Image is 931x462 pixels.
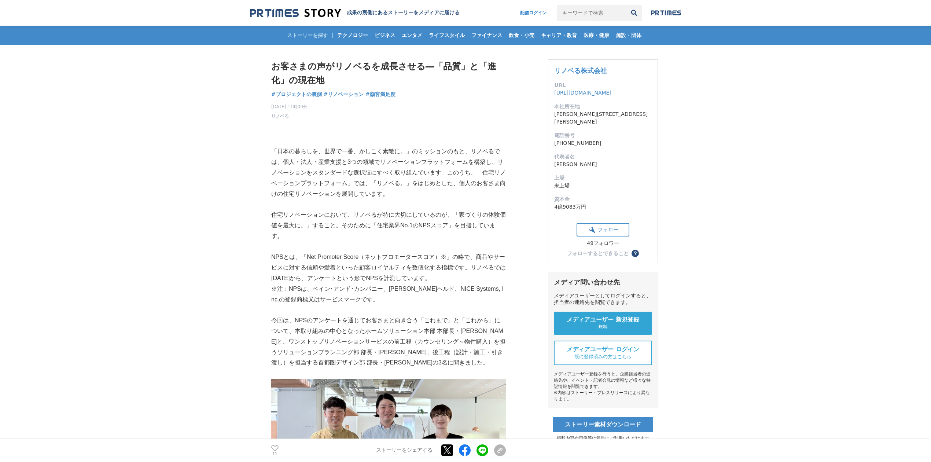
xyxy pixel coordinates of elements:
a: #顧客満足度 [365,91,395,98]
div: フォローするとできること [567,251,629,256]
a: [URL][DOMAIN_NAME] [554,90,611,96]
p: ストーリーをシェアする [376,447,433,454]
span: 飲食・小売 [506,32,537,38]
div: 49フォロワー [577,240,629,247]
p: 「日本の暮らしを、世界で一番、かしこく素敵に。」のミッションのもと、リノベるで [271,146,506,157]
span: [DATE] 11時00分 [271,103,308,110]
a: テクノロジー [334,26,371,45]
span: #リノベーション [324,91,364,98]
a: 医療・健康 [581,26,612,45]
a: キャリア・教育 [538,26,580,45]
div: メディア問い合わせ先 [554,278,652,287]
button: ？ [632,250,639,257]
h2: 成果の裏側にあるストーリーをメディアに届ける [347,10,460,16]
dt: 代表者名 [554,153,652,161]
a: 配信ログイン [513,5,554,21]
input: キーワードで検索 [557,5,626,21]
span: エンタメ [399,32,425,38]
dd: 未上場 [554,182,652,190]
p: は、個人・法人・産業支援と3つの領域でリノベーションプラットフォームを構築し、リノベーションをスタンダードな選択肢にすべく取り組んでいます。このうち、「住宅リノベーションプラットフォーム」では、... [271,157,506,199]
span: テクノロジー [334,32,371,38]
dt: 電話番号 [554,132,652,139]
p: 住宅リノベーションにおいて、リノベるが特に大切にしているのが、「家づくりの体験価値を最大に。」すること。そのために「住宅業界No.1のNPSスコア」を目指しています。 [271,210,506,241]
span: 施設・団体 [613,32,644,38]
dt: URL [554,81,652,89]
div: メディアユーザーとしてログインすると、担当者の連絡先を閲覧できます。 [554,293,652,306]
a: メディアユーザー ログイン 既に登録済みの方はこちら [554,341,652,365]
span: ファイナンス [468,32,505,38]
a: ストーリー素材ダウンロード [553,417,653,432]
dt: 資本金 [554,195,652,203]
img: prtimes [651,10,681,16]
span: ライフスタイル [426,32,468,38]
span: メディアユーザー 新規登録 [567,316,639,324]
span: #顧客満足度 [365,91,395,98]
a: リノベる株式会社 [554,67,607,74]
span: 医療・健康 [581,32,612,38]
p: 掲載内容や画像等は報道にご利用いただけます [548,435,658,441]
img: 成果の裏側にあるストーリーをメディアに届ける [250,8,341,18]
a: ライフスタイル [426,26,468,45]
a: #リノベーション [324,91,364,98]
span: メディアユーザー ログイン [567,346,639,353]
div: メディアユーザー登録を行うと、企業担当者の連絡先や、イベント・記者会見の情報など様々な特記情報を閲覧できます。 ※内容はストーリー・プレスリリースにより異なります。 [554,371,652,402]
p: ※注：NPSは、ベイン･アンド･カンパニー、[PERSON_NAME]ヘルド、NICE Systems, Inc.の登録商標又はサービスマークです。 [271,284,506,305]
dd: [PERSON_NAME][STREET_ADDRESS][PERSON_NAME] [554,110,652,126]
span: 無料 [598,324,608,330]
a: リノベる [271,113,289,120]
span: ？ [633,251,638,256]
button: フォロー [577,223,629,236]
span: 既に登録済みの方はこちら [574,353,632,360]
dd: [PHONE_NUMBER] [554,139,652,147]
a: 成果の裏側にあるストーリーをメディアに届ける 成果の裏側にあるストーリーをメディアに届ける [250,8,460,18]
button: 検索 [626,5,642,21]
span: キャリア・教育 [538,32,580,38]
span: #プロジェクトの裏側 [271,91,322,98]
p: NPSとは、「Net Promoter Score（ネットプロモータースコア）※」の略で、商品やサービスに対する信頼や愛着といった顧客ロイヤルティを数値化する指標です。リノベるでは[DATE]か... [271,252,506,283]
span: ビジネス [372,32,398,38]
dt: 本社所在地 [554,103,652,110]
h1: お客さまの声がリノベるを成長させる―「品質」と「進化」の現在地 [271,59,506,88]
p: 11 [271,452,279,456]
a: メディアユーザー 新規登録 無料 [554,312,652,335]
dd: 4億9083万円 [554,203,652,211]
a: 飲食・小売 [506,26,537,45]
p: 今回は、NPSのアンケートを通じてお客さまと向き合う「これまで」と「これから」について、本取り組みの中心となったホームソリューション本部 本部長・[PERSON_NAME]と、ワンストップリノベ... [271,315,506,368]
a: ファイナンス [468,26,505,45]
a: 施設・団体 [613,26,644,45]
a: #プロジェクトの裏側 [271,91,322,98]
a: ビジネス [372,26,398,45]
a: エンタメ [399,26,425,45]
dt: 上場 [554,174,652,182]
dd: [PERSON_NAME] [554,161,652,168]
